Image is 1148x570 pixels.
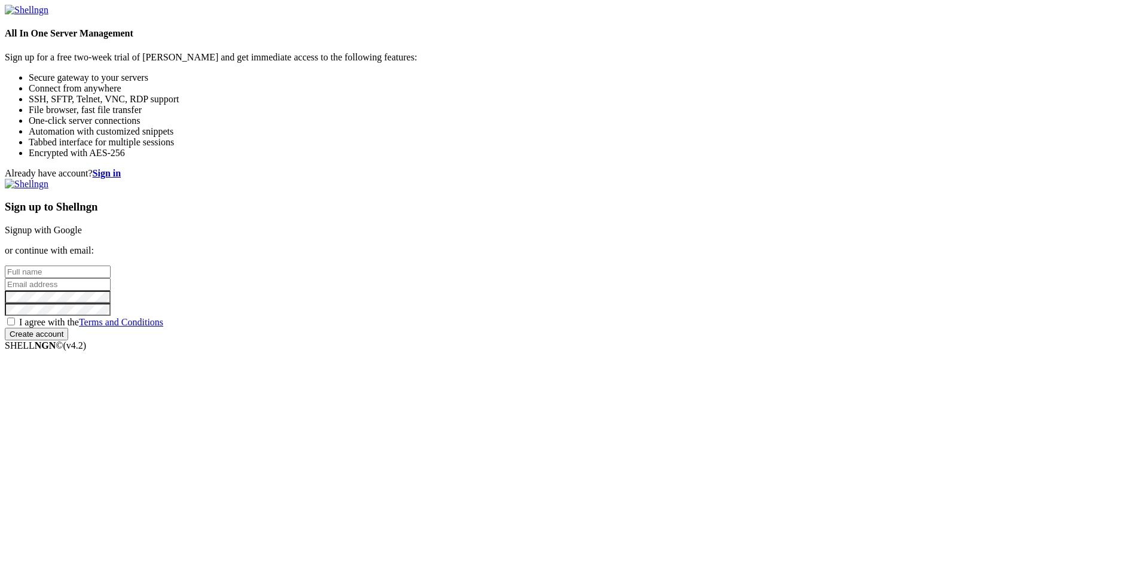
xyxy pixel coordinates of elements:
a: Signup with Google [5,225,82,235]
li: Automation with customized snippets [29,126,1143,137]
li: One-click server connections [29,115,1143,126]
li: Connect from anywhere [29,83,1143,94]
input: Email address [5,278,111,291]
div: Already have account? [5,168,1143,179]
span: SHELL © [5,340,86,350]
li: File browser, fast file transfer [29,105,1143,115]
img: Shellngn [5,5,48,16]
span: I agree with the [19,317,163,327]
li: Encrypted with AES-256 [29,148,1143,158]
li: Secure gateway to your servers [29,72,1143,83]
p: or continue with email: [5,245,1143,256]
input: Full name [5,266,111,278]
input: Create account [5,328,68,340]
h3: Sign up to Shellngn [5,200,1143,214]
a: Sign in [93,168,121,178]
span: 4.2.0 [63,340,87,350]
b: NGN [35,340,56,350]
li: SSH, SFTP, Telnet, VNC, RDP support [29,94,1143,105]
p: Sign up for a free two-week trial of [PERSON_NAME] and get immediate access to the following feat... [5,52,1143,63]
li: Tabbed interface for multiple sessions [29,137,1143,148]
img: Shellngn [5,179,48,190]
a: Terms and Conditions [79,317,163,327]
h4: All In One Server Management [5,28,1143,39]
input: I agree with theTerms and Conditions [7,318,15,325]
